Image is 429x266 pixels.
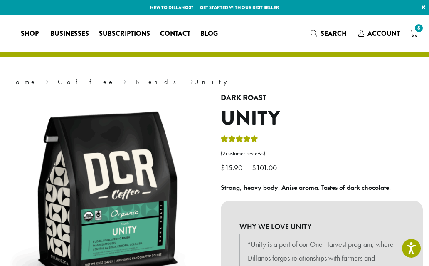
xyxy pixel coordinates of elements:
[321,29,347,38] span: Search
[46,74,49,87] span: ›
[239,219,404,234] b: WHY WE LOVE UNITY
[200,4,279,11] a: Get started with our best seller
[252,163,256,172] span: $
[367,29,400,38] span: Account
[221,163,244,172] bdi: 15.90
[222,150,226,157] span: 2
[252,163,279,172] bdi: 101.00
[160,29,190,39] span: Contact
[221,163,225,172] span: $
[136,77,182,86] a: Blends
[246,163,250,172] span: –
[200,29,218,39] span: Blog
[190,74,193,87] span: ›
[306,27,353,40] a: Search
[6,77,423,87] nav: Breadcrumb
[58,77,115,86] a: Coffee
[221,149,423,158] a: (2customer reviews)
[413,22,424,34] span: 8
[221,94,423,103] h4: Dark Roast
[6,77,37,86] a: Home
[221,107,423,131] h1: Unity
[21,29,39,39] span: Shop
[16,27,45,40] a: Shop
[221,134,258,147] div: Rated 5.00 out of 5
[123,74,126,87] span: ›
[50,29,89,39] span: Businesses
[99,29,150,39] span: Subscriptions
[221,183,391,192] b: Strong, heavy body. Anise aroma. Tastes of dark chocolate.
